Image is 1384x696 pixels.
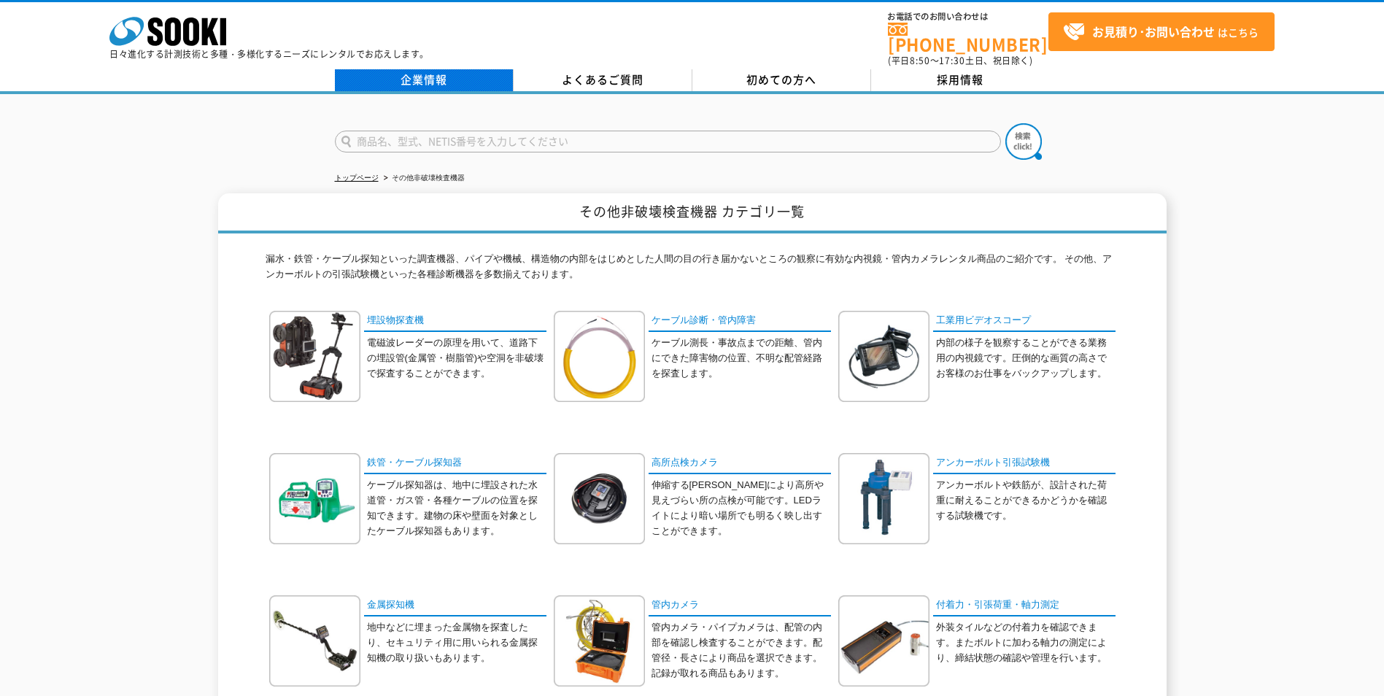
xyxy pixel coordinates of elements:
[838,453,929,544] img: アンカーボルト引張試験機
[1005,123,1042,160] img: btn_search.png
[910,54,930,67] span: 8:50
[692,69,871,91] a: 初めての方へ
[649,453,831,474] a: 高所点検カメラ
[109,50,429,58] p: 日々進化する計測技術と多種・多様化するニーズにレンタルでお応えします。
[554,311,645,402] img: ケーブル診断・管内障害
[269,595,360,687] img: 金属探知機
[1048,12,1275,51] a: お見積り･お問い合わせはこちら
[936,478,1116,523] p: アンカーボルトや鉄筋が、設計された荷重に耐えることができるかどうかを確認する試験機です。
[933,453,1116,474] a: アンカーボルト引張試験機
[838,595,929,687] img: 付着力・引張荷重・軸力測定
[1092,23,1215,40] strong: お見積り･お問い合わせ
[381,171,465,186] li: その他非破壊検査機器
[652,478,831,538] p: 伸縮する[PERSON_NAME]により高所や見えづらい所の点検が可能です。LEDライトにより暗い場所でも明るく映し出すことができます。
[367,620,546,665] p: 地中などに埋まった金属物を探査したり、セキュリティ用に用いられる金属探知機の取り扱いもあります。
[364,453,546,474] a: 鉄管・ケーブル探知器
[936,620,1116,665] p: 外装タイルなどの付着力を確認できます。またボルトに加わる軸力の測定により、締結状態の確認や管理を行います。
[335,174,379,182] a: トップページ
[746,71,816,88] span: 初めての方へ
[269,311,360,402] img: 埋設物探査機
[218,193,1167,233] h1: その他非破壊検査機器 カテゴリ一覧
[335,131,1001,152] input: 商品名、型式、NETIS番号を入力してください
[838,311,929,402] img: 工業用ビデオスコープ
[514,69,692,91] a: よくあるご質問
[652,620,831,681] p: 管内カメラ・パイプカメラは、配管の内部を確認し検査することができます。配管径・長さにより商品を選択できます。記録が取れる商品もあります。
[269,453,360,544] img: 鉄管・ケーブル探知器
[652,336,831,381] p: ケーブル測長・事故点までの距離、管内にできた障害物の位置、不明な配管経路を探査します。
[888,23,1048,53] a: [PHONE_NUMBER]
[367,336,546,381] p: 電磁波レーダーの原理を用いて、道路下の埋設管(金属管・樹脂管)や空洞を非破壊で探査することができます。
[554,595,645,687] img: 管内カメラ
[367,478,546,538] p: ケーブル探知器は、地中に埋設された水道管・ガス管・各種ケーブルの位置を探知できます。建物の床や壁面を対象としたケーブル探知器もあります。
[939,54,965,67] span: 17:30
[364,311,546,332] a: 埋設物探査機
[649,311,831,332] a: ケーブル診断・管内障害
[933,311,1116,332] a: 工業用ビデオスコープ
[649,595,831,616] a: 管内カメラ
[871,69,1050,91] a: 採用情報
[335,69,514,91] a: 企業情報
[554,453,645,544] img: 高所点検カメラ
[888,54,1032,67] span: (平日 ～ 土日、祝日除く)
[933,595,1116,616] a: 付着力・引張荷重・軸力測定
[936,336,1116,381] p: 内部の様子を観察することができる業務用の内視鏡です。圧倒的な画質の高さでお客様のお仕事をバックアップします。
[364,595,546,616] a: 金属探知機
[1063,21,1259,43] span: はこちら
[266,252,1119,290] p: 漏水・鉄管・ケーブル探知といった調査機器、パイプや機械、構造物の内部をはじめとした人間の目の行き届かないところの観察に有効な内視鏡・管内カメラレンタル商品のご紹介です。 その他、アンカーボルトの...
[888,12,1048,21] span: お電話でのお問い合わせは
